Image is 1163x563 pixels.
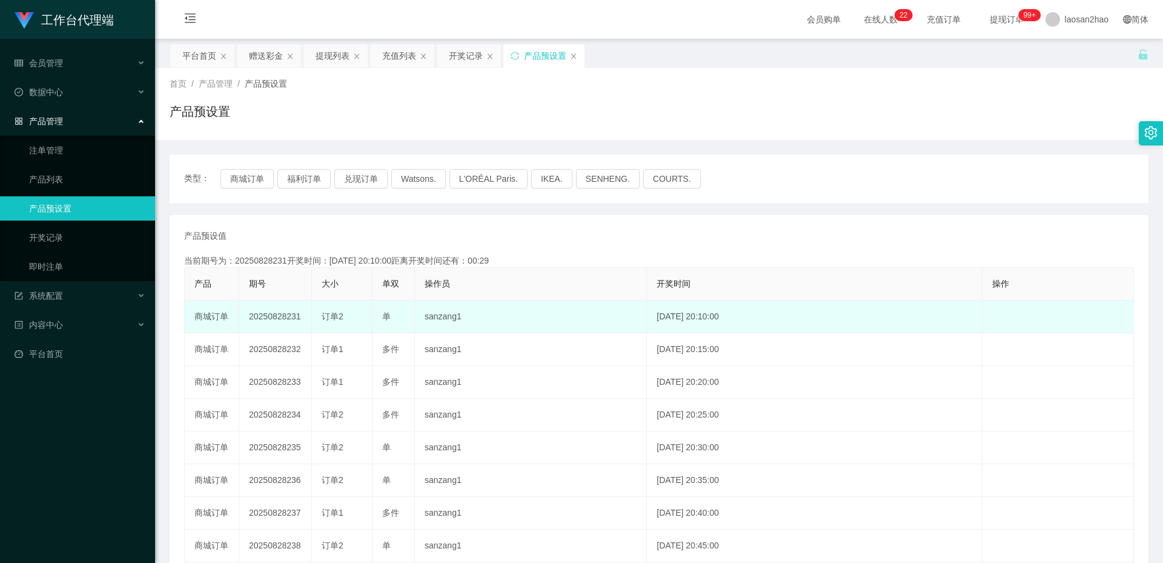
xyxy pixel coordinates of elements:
[15,320,63,330] span: 内容中心
[185,464,239,497] td: 商城订单
[15,58,63,68] span: 会员管理
[199,79,233,88] span: 产品管理
[1018,9,1040,21] sup: 999
[904,9,908,21] p: 2
[15,59,23,67] i: 图标: table
[858,15,904,24] span: 在线人数
[647,399,982,431] td: [DATE] 20:25:00
[29,138,145,162] a: 注单管理
[220,53,227,60] i: 图标: close
[184,169,220,188] span: 类型：
[316,44,350,67] div: 提现列表
[29,196,145,221] a: 产品预设置
[194,279,211,288] span: 产品
[382,508,399,518] span: 多件
[170,102,230,121] h1: 产品预设置
[647,497,982,530] td: [DATE] 20:40:00
[1144,126,1158,139] i: 图标: setting
[643,169,701,188] button: COURTS.
[1123,15,1132,24] i: 图标: global
[334,169,388,188] button: 兑现订单
[647,530,982,562] td: [DATE] 20:45:00
[184,230,227,242] span: 产品预设值
[647,366,982,399] td: [DATE] 20:20:00
[322,508,343,518] span: 订单1
[425,279,450,288] span: 操作员
[239,301,312,333] td: 20250828231
[382,279,399,288] span: 单双
[415,431,647,464] td: sanzang1
[277,169,331,188] button: 福利订单
[15,291,63,301] span: 系统配置
[570,53,577,60] i: 图标: close
[41,1,114,39] h1: 工作台代理端
[249,44,283,67] div: 赠送彩金
[191,79,194,88] span: /
[170,79,187,88] span: 首页
[322,410,343,419] span: 订单2
[237,79,240,88] span: /
[415,366,647,399] td: sanzang1
[353,53,360,60] i: 图标: close
[184,255,1134,267] div: 当前期号为：20250828231开奖时间：[DATE] 20:10:00距离开奖时间还有：00:29
[415,301,647,333] td: sanzang1
[900,9,904,21] p: 2
[382,442,391,452] span: 单
[382,344,399,354] span: 多件
[322,311,343,321] span: 订单2
[15,321,23,329] i: 图标: profile
[29,167,145,192] a: 产品列表
[249,279,266,288] span: 期号
[657,279,691,288] span: 开奖时间
[531,169,572,188] button: IKEA.
[992,279,1009,288] span: 操作
[984,15,1030,24] span: 提现订单
[322,442,343,452] span: 订单2
[245,79,287,88] span: 产品预设置
[15,117,23,125] i: 图标: appstore-o
[576,169,640,188] button: SENHENG.
[185,301,239,333] td: 商城订单
[382,475,391,485] span: 单
[382,44,416,67] div: 充值列表
[15,291,23,300] i: 图标: form
[647,333,982,366] td: [DATE] 20:15:00
[239,431,312,464] td: 20250828235
[15,15,114,24] a: 工作台代理端
[185,497,239,530] td: 商城订单
[921,15,967,24] span: 充值订单
[647,301,982,333] td: [DATE] 20:10:00
[895,9,912,21] sup: 22
[239,464,312,497] td: 20250828236
[239,399,312,431] td: 20250828234
[322,279,339,288] span: 大小
[29,255,145,279] a: 即时注单
[185,431,239,464] td: 商城订单
[239,333,312,366] td: 20250828232
[15,342,145,366] a: 图标: dashboard平台首页
[322,344,343,354] span: 订单1
[185,399,239,431] td: 商城订单
[511,52,519,60] i: 图标: sync
[420,53,427,60] i: 图标: close
[415,497,647,530] td: sanzang1
[182,44,216,67] div: 平台首页
[415,530,647,562] td: sanzang1
[391,169,446,188] button: Watsons.
[382,311,391,321] span: 单
[220,169,274,188] button: 商城订单
[185,366,239,399] td: 商城订单
[524,44,566,67] div: 产品预设置
[449,169,528,188] button: L'ORÉAL Paris.
[29,225,145,250] a: 开奖记录
[382,377,399,387] span: 多件
[239,366,312,399] td: 20250828233
[15,12,34,29] img: logo.9652507e.png
[1138,49,1148,60] i: 图标: unlock
[647,431,982,464] td: [DATE] 20:30:00
[322,377,343,387] span: 订单1
[239,530,312,562] td: 20250828238
[185,530,239,562] td: 商城订单
[486,53,494,60] i: 图标: close
[15,116,63,126] span: 产品管理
